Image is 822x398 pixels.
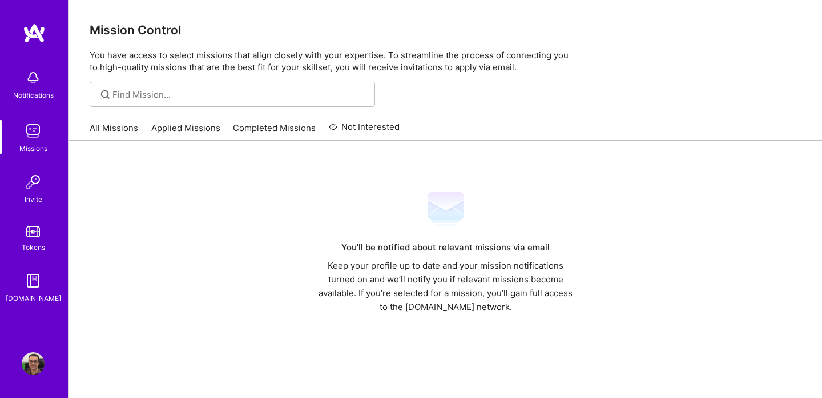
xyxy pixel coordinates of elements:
[329,120,400,141] a: Not Interested
[314,259,578,314] div: Keep your profile up to date and your mission notifications turned on and we’ll notify you if rel...
[22,241,45,253] div: Tokens
[22,120,45,142] img: teamwork
[23,23,46,43] img: logo
[151,122,220,141] a: Applied Missions
[112,89,366,101] input: Find Mission...
[19,142,47,154] div: Missions
[90,122,138,141] a: All Missions
[25,193,42,205] div: Invite
[19,352,47,375] a: User Avatar
[22,170,45,193] img: Invite
[6,292,61,304] div: [DOMAIN_NAME]
[22,269,45,292] img: guide book
[233,122,316,141] a: Completed Missions
[26,226,40,237] img: tokens
[90,23,801,37] h3: Mission Control
[90,49,801,73] p: You have access to select missions that align closely with your expertise. To streamline the proc...
[22,352,45,375] img: User Avatar
[22,66,45,89] img: bell
[13,89,54,101] div: Notifications
[314,241,578,254] div: You’ll be notified about relevant missions via email
[99,88,112,101] i: icon SearchGrey
[428,191,464,228] img: Mail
